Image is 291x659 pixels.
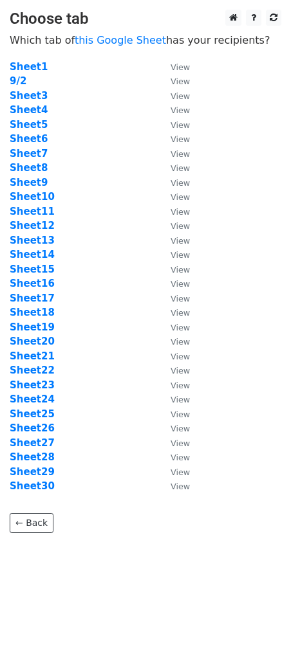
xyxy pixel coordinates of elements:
small: View [171,352,190,361]
a: View [158,148,190,159]
strong: Sheet24 [10,393,55,405]
strong: Sheet4 [10,104,48,116]
small: View [171,381,190,390]
a: ← Back [10,513,53,533]
a: View [158,177,190,188]
a: View [158,162,190,174]
a: Sheet18 [10,307,55,318]
a: View [158,264,190,275]
h3: Choose tab [10,10,281,28]
a: View [158,249,190,260]
a: View [158,451,190,463]
small: View [171,366,190,375]
a: View [158,104,190,116]
a: View [158,365,190,376]
a: Sheet15 [10,264,55,275]
a: Sheet22 [10,365,55,376]
small: View [171,134,190,144]
a: Sheet1 [10,61,48,73]
a: View [158,293,190,304]
small: View [171,265,190,275]
a: Sheet5 [10,119,48,131]
a: Sheet9 [10,177,48,188]
small: View [171,410,190,419]
small: View [171,482,190,491]
strong: Sheet19 [10,321,55,333]
small: View [171,62,190,72]
small: View [171,178,190,188]
small: View [171,120,190,130]
strong: Sheet13 [10,235,55,246]
small: View [171,77,190,86]
a: Sheet27 [10,437,55,449]
a: View [158,350,190,362]
a: View [158,480,190,492]
small: View [171,250,190,260]
a: View [158,119,190,131]
a: Sheet23 [10,379,55,391]
strong: Sheet16 [10,278,55,289]
a: View [158,336,190,347]
strong: Sheet28 [10,451,55,463]
small: View [171,207,190,217]
small: View [171,163,190,173]
a: Sheet14 [10,249,55,260]
a: View [158,220,190,231]
a: Sheet30 [10,480,55,492]
a: View [158,206,190,217]
a: View [158,235,190,246]
a: View [158,191,190,203]
a: View [158,278,190,289]
a: Sheet25 [10,408,55,420]
small: View [171,323,190,332]
a: Sheet26 [10,422,55,434]
a: this Google Sheet [75,34,166,46]
small: View [171,236,190,246]
a: Sheet8 [10,162,48,174]
a: View [158,307,190,318]
small: View [171,294,190,303]
a: View [158,393,190,405]
a: View [158,133,190,145]
a: Sheet17 [10,293,55,304]
small: View [171,221,190,231]
a: Sheet21 [10,350,55,362]
a: 9/2 [10,75,26,87]
small: View [171,105,190,115]
small: View [171,279,190,289]
a: Sheet20 [10,336,55,347]
a: Sheet12 [10,220,55,231]
a: View [158,61,190,73]
small: View [171,308,190,318]
a: Sheet3 [10,90,48,102]
a: View [158,379,190,391]
a: View [158,437,190,449]
small: View [171,91,190,101]
a: Sheet29 [10,466,55,478]
a: Sheet10 [10,191,55,203]
small: View [171,192,190,202]
strong: Sheet11 [10,206,55,217]
small: View [171,453,190,462]
a: Sheet6 [10,133,48,145]
small: View [171,337,190,347]
strong: Sheet7 [10,148,48,159]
